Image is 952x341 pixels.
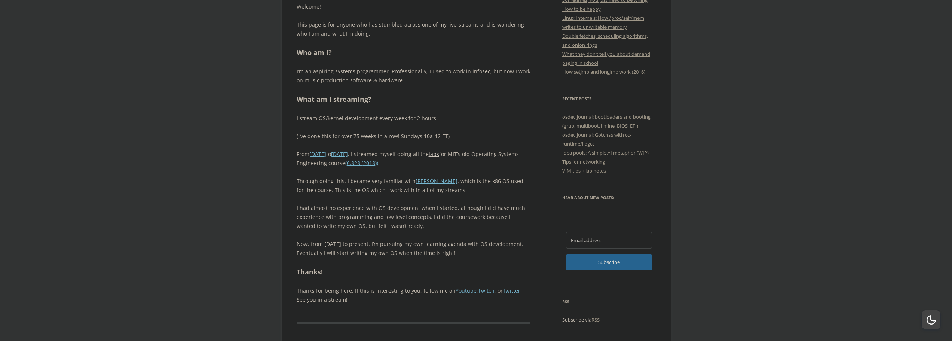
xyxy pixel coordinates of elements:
p: (I’ve done this for over 75 weeks in a row! Sundays 10a-12 ET) [297,132,530,141]
h2: Who am I? [297,47,530,58]
a: What they don’t tell you about demand paging in school [562,51,650,66]
a: RSS [591,316,600,323]
p: This page is for anyone who has stumbled across one of my live-streams and is wondering who I am ... [297,20,530,38]
p: I’m an aspiring systems programmer. Professionally, I used to work in infosec, but now I work on ... [297,67,530,85]
a: VIM tips + lab notes [562,167,606,174]
a: How to be happy [562,6,601,12]
a: How setjmp and longjmp work (2016) [562,68,645,75]
p: Subscribe via [562,315,656,324]
a: [PERSON_NAME] [416,177,457,185]
p: Through doing this, I became very familiar with , which is the x86 OS used for the course. This i... [297,177,530,195]
button: Subscribe [566,254,652,270]
h3: RSS [562,297,656,306]
a: [DATE] [331,150,348,158]
a: Tips for networking [562,158,605,165]
h3: Recent Posts [562,94,656,103]
a: osdev journal: Gotchas with cc-runtime/libgcc [562,131,631,147]
p: I had almost no experience with OS development when I started, although I did have much experienc... [297,204,530,231]
h2: Thanks! [297,267,530,277]
a: labs [429,150,439,158]
h3: Hear about new posts: [562,193,656,202]
p: From to , I streamed myself doing all the for MIT’s old Operating Systems Engineering course . [297,150,530,168]
p: Now, from [DATE] to present, I’m pursuing my own learning agenda with OS development. Eventually ... [297,240,530,258]
a: (6.828 (2018)) [345,159,378,167]
a: [DATE] [309,150,326,158]
p: I stream OS/kernel development every week for 2 hours. [297,114,530,123]
a: Twitter [503,287,520,294]
a: Youtube [456,287,477,294]
p: Thanks for being here. If this is interesting to you, follow me on , , or . See you in a stream! [297,286,530,304]
a: Twitch [478,287,495,294]
a: osdev journal: bootloaders and booting (grub, multiboot, limine, BIOS, EFI) [562,113,651,129]
a: Double fetches, scheduling algorithms, and onion rings [562,33,648,48]
h2: What am I streaming? [297,94,530,105]
p: Welcome! [297,2,530,11]
a: Linux Internals: How /proc/self/mem writes to unwritable memory [562,15,644,30]
a: Idea pools: A simple AI metaphor (WIP) [562,149,649,156]
input: Email address [566,232,652,249]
